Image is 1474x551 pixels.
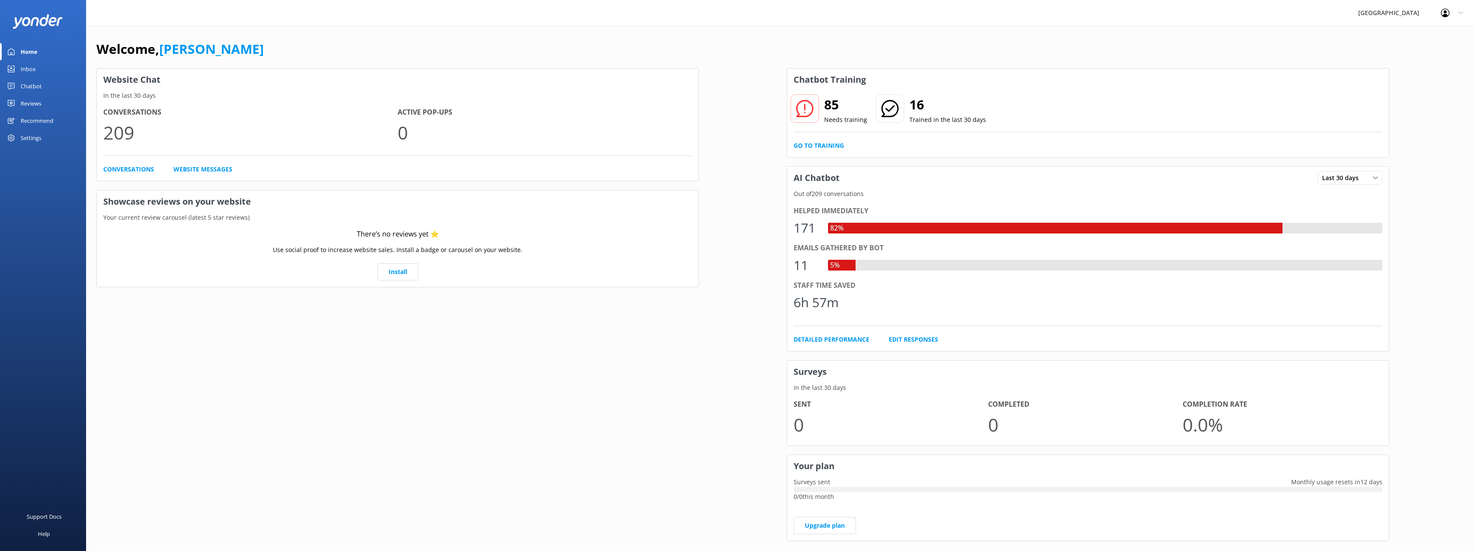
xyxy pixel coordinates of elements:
h3: AI Chatbot [787,167,846,189]
a: Go to Training [794,141,844,150]
p: 0 / 0 this month [794,492,1382,501]
div: Reviews [21,95,41,112]
img: yonder-white-logo.png [13,14,62,28]
h4: Sent [794,399,988,410]
p: Your current review carousel (latest 5 star reviews) [97,213,698,222]
h4: Active Pop-ups [398,107,692,118]
p: Surveys sent [787,477,837,487]
div: Help [38,525,50,542]
h2: 16 [909,94,986,115]
a: [PERSON_NAME] [159,40,264,58]
p: 0 [398,118,692,147]
h4: Completion Rate [1183,399,1377,410]
p: In the last 30 days [787,383,1389,392]
h2: 85 [824,94,867,115]
a: Upgrade plan [794,517,856,534]
p: Needs training [824,115,867,125]
h4: Conversations [103,107,398,118]
div: 6h 57m [794,292,839,313]
div: 171 [794,218,819,238]
div: Support Docs [27,508,62,525]
span: Last 30 days [1322,173,1364,183]
h4: Completed [988,399,1183,410]
h3: Showcase reviews on your website [97,190,698,213]
div: 5% [828,260,842,271]
p: 209 [103,118,398,147]
a: Conversations [103,165,154,174]
h1: Welcome, [96,39,264,59]
a: Edit Responses [889,335,938,344]
p: Out of 209 conversations [787,189,1389,199]
div: Recommend [21,112,53,129]
a: Detailed Performance [794,335,869,344]
div: Staff time saved [794,280,1382,291]
div: Inbox [21,60,36,78]
div: 82% [828,223,846,234]
div: Helped immediately [794,205,1382,217]
h3: Website Chat [97,68,698,91]
p: 0.0 % [1183,410,1377,439]
div: Settings [21,129,41,146]
div: Emails gathered by bot [794,243,1382,254]
h3: Your plan [787,455,1389,477]
a: Install [377,263,418,280]
p: In the last 30 days [97,91,698,100]
p: Use social proof to increase website sales. Install a badge or carousel on your website. [273,245,522,255]
p: 0 [988,410,1183,439]
div: 11 [794,255,819,276]
div: There’s no reviews yet ⭐ [357,229,439,240]
h3: Chatbot Training [787,68,872,91]
p: 0 [794,410,988,439]
p: Trained in the last 30 days [909,115,986,125]
h3: Surveys [787,361,1389,383]
div: Chatbot [21,78,42,95]
div: Home [21,43,37,60]
p: Monthly usage resets in 12 days [1285,477,1389,487]
a: Website Messages [173,165,232,174]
